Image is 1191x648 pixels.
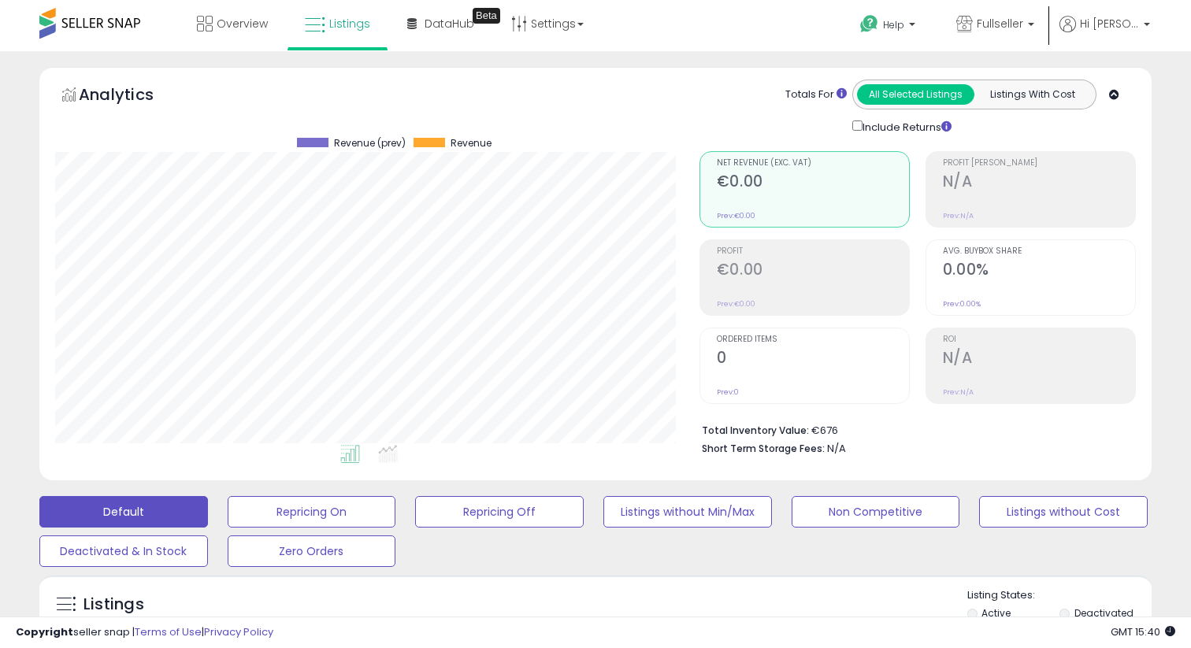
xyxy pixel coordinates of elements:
span: Avg. Buybox Share [943,247,1135,256]
h2: €0.00 [717,172,909,194]
h2: €0.00 [717,261,909,282]
button: All Selected Listings [857,84,974,105]
span: Help [883,18,904,31]
button: Listings With Cost [974,84,1091,105]
span: N/A [827,441,846,456]
button: Zero Orders [228,535,396,567]
div: Tooltip anchor [473,8,500,24]
button: Listings without Min/Max [603,496,772,528]
div: seller snap | | [16,625,273,640]
h5: Analytics [79,83,184,109]
small: Prev: N/A [943,387,974,397]
small: Prev: €0.00 [717,299,755,309]
span: Listings [329,16,370,31]
span: ROI [943,335,1135,344]
small: Prev: N/A [943,211,974,220]
li: €676 [702,420,1124,439]
b: Short Term Storage Fees: [702,442,825,455]
a: Hi [PERSON_NAME] [1059,16,1150,51]
label: Deactivated [1074,606,1133,620]
i: Get Help [859,14,879,34]
button: Default [39,496,208,528]
span: Ordered Items [717,335,909,344]
label: Active [981,606,1011,620]
h5: Listings [83,594,144,616]
span: Revenue [451,138,492,149]
small: Prev: 0 [717,387,739,397]
span: Fullseller [977,16,1023,31]
span: Net Revenue (Exc. VAT) [717,159,909,168]
h2: N/A [943,172,1135,194]
span: 2025-08-13 15:40 GMT [1111,624,1175,639]
h2: 0.00% [943,261,1135,282]
small: Prev: €0.00 [717,211,755,220]
b: Total Inventory Value: [702,424,809,437]
span: Hi [PERSON_NAME] [1080,16,1139,31]
button: Repricing Off [415,496,584,528]
strong: Copyright [16,624,73,639]
span: Profit [PERSON_NAME] [943,159,1135,168]
a: Privacy Policy [204,624,273,639]
span: Overview [217,16,268,31]
button: Deactivated & In Stock [39,535,208,567]
h2: N/A [943,349,1135,370]
button: Listings without Cost [979,496,1148,528]
a: Help [848,2,931,51]
p: Listing States: [967,588,1152,603]
h2: 0 [717,349,909,370]
div: Include Returns [840,117,970,135]
small: Prev: 0.00% [943,299,981,309]
a: Terms of Use [135,624,202,639]
span: DataHub [425,16,474,31]
button: Repricing On [228,496,396,528]
button: Non Competitive [792,496,960,528]
div: Totals For [785,87,847,102]
span: Revenue (prev) [334,138,406,149]
span: Profit [717,247,909,256]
